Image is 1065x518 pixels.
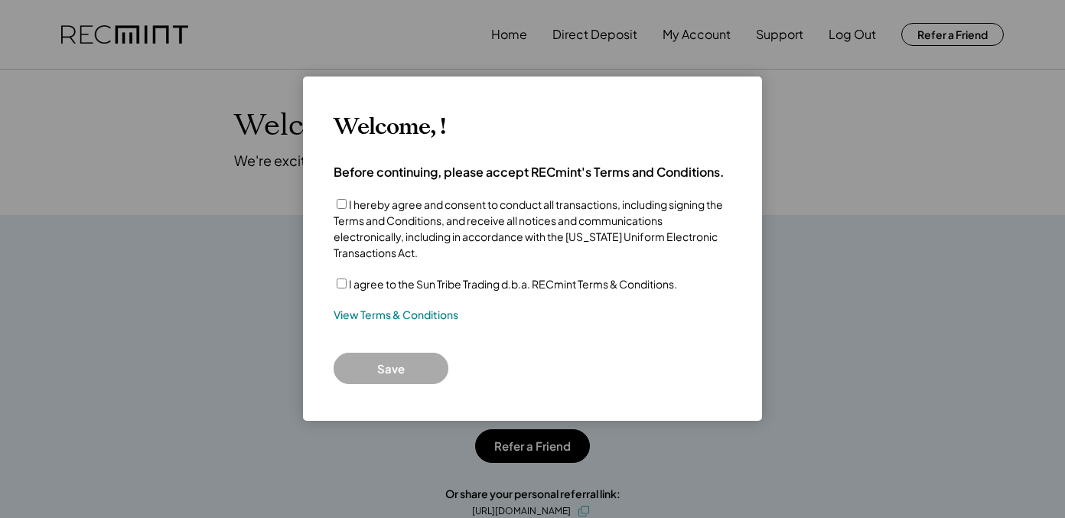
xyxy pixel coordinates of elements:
label: I agree to the Sun Tribe Trading d.b.a. RECmint Terms & Conditions. [349,277,677,291]
h3: Welcome, ! [334,113,445,141]
h4: Before continuing, please accept RECmint's Terms and Conditions. [334,164,725,181]
a: View Terms & Conditions [334,308,458,323]
button: Save [334,353,448,384]
label: I hereby agree and consent to conduct all transactions, including signing the Terms and Condition... [334,197,723,259]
